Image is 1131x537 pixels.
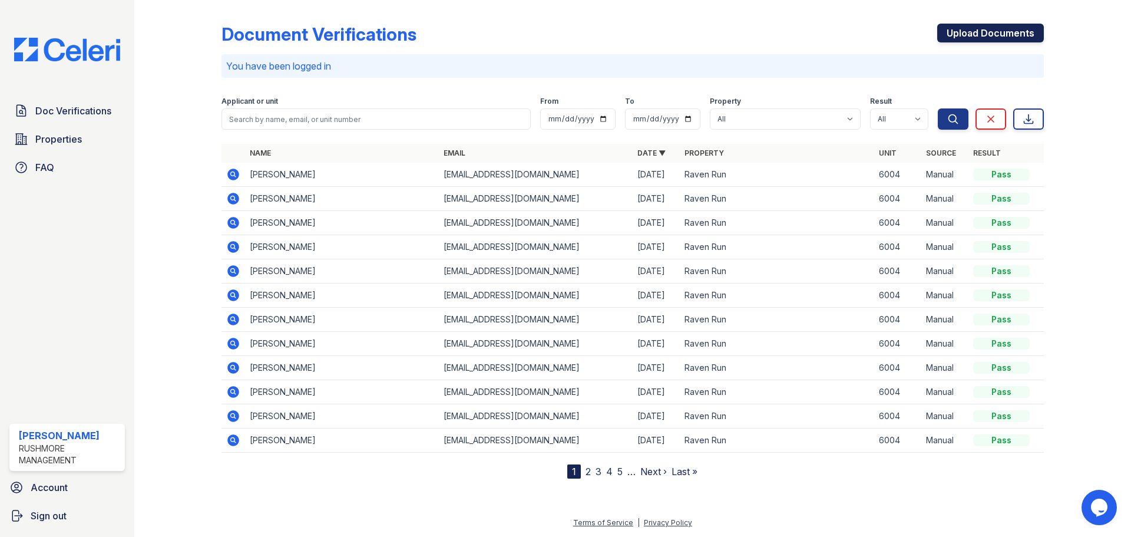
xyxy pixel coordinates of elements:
td: Manual [921,259,968,284]
td: [DATE] [633,211,680,235]
td: [DATE] [633,356,680,380]
div: [PERSON_NAME] [19,429,120,443]
td: Manual [921,235,968,259]
td: 6004 [874,332,921,356]
p: You have been logged in [226,59,1039,73]
td: Manual [921,308,968,332]
span: Sign out [31,509,67,523]
span: FAQ [35,160,54,174]
td: 6004 [874,429,921,453]
td: Manual [921,356,968,380]
td: Manual [921,163,968,187]
a: Name [250,149,271,157]
img: CE_Logo_Blue-a8612792a0a2168367f1c8372b55b34899dd931a85d93a1a3d3e32e68fde9ad4.png [5,38,130,61]
span: Account [31,480,68,495]
td: 6004 [874,308,921,332]
td: [EMAIL_ADDRESS][DOMAIN_NAME] [439,429,633,453]
td: Raven Run [680,235,874,259]
td: [PERSON_NAME] [245,380,439,404]
td: Raven Run [680,308,874,332]
td: [DATE] [633,235,680,259]
td: [DATE] [633,380,680,404]
a: Terms of Service [573,518,633,527]
a: Upload Documents [937,24,1044,42]
div: Pass [973,289,1030,301]
td: 6004 [874,235,921,259]
div: Pass [973,338,1030,350]
td: Raven Run [680,284,874,308]
td: Raven Run [680,259,874,284]
td: [EMAIL_ADDRESS][DOMAIN_NAME] [439,308,633,332]
td: 6004 [874,284,921,308]
div: Pass [973,265,1030,277]
td: Raven Run [680,356,874,380]
div: Pass [973,386,1030,398]
td: Manual [921,429,968,453]
div: Pass [973,217,1030,229]
a: Next › [640,466,667,477]
div: Pass [973,314,1030,325]
a: FAQ [9,156,125,179]
td: [DATE] [633,259,680,284]
td: [DATE] [633,187,680,211]
span: … [627,464,636,479]
a: Unit [879,149,897,157]
a: Result [973,149,1001,157]
td: [EMAIL_ADDRESS][DOMAIN_NAME] [439,404,633,429]
td: Raven Run [680,404,874,429]
td: [EMAIL_ADDRESS][DOMAIN_NAME] [439,356,633,380]
label: Result [870,97,892,106]
td: [PERSON_NAME] [245,235,439,259]
td: [EMAIL_ADDRESS][DOMAIN_NAME] [439,187,633,211]
span: Properties [35,132,82,146]
div: Pass [973,241,1030,253]
div: Pass [973,434,1030,446]
a: Last » [672,466,697,477]
a: Privacy Policy [644,518,692,527]
td: Raven Run [680,187,874,211]
td: [PERSON_NAME] [245,429,439,453]
div: Pass [973,362,1030,374]
td: Manual [921,284,968,308]
a: Date ▼ [637,149,666,157]
div: Pass [973,169,1030,180]
td: 6004 [874,163,921,187]
td: 6004 [874,356,921,380]
td: [DATE] [633,429,680,453]
label: From [540,97,558,106]
td: [DATE] [633,404,680,429]
td: [EMAIL_ADDRESS][DOMAIN_NAME] [439,259,633,284]
td: [EMAIL_ADDRESS][DOMAIN_NAME] [439,284,633,308]
td: Raven Run [680,211,874,235]
td: [DATE] [633,163,680,187]
span: Doc Verifications [35,104,111,118]
div: | [637,518,640,527]
td: [PERSON_NAME] [245,284,439,308]
a: Email [444,149,465,157]
label: Property [710,97,741,106]
div: Pass [973,410,1030,422]
td: [PERSON_NAME] [245,163,439,187]
a: 2 [586,466,591,477]
td: 6004 [874,380,921,404]
td: [PERSON_NAME] [245,187,439,211]
td: Raven Run [680,332,874,356]
a: Doc Verifications [9,99,125,123]
td: [PERSON_NAME] [245,404,439,429]
a: 3 [596,466,601,477]
td: Raven Run [680,163,874,187]
td: Manual [921,404,968,429]
a: Sign out [5,504,130,528]
a: 5 [617,466,623,477]
div: Pass [973,193,1030,205]
td: [PERSON_NAME] [245,356,439,380]
td: Manual [921,211,968,235]
td: Raven Run [680,380,874,404]
td: Manual [921,187,968,211]
td: [EMAIL_ADDRESS][DOMAIN_NAME] [439,163,633,187]
div: Rushmore Management [19,443,120,466]
td: [DATE] [633,284,680,308]
td: [DATE] [633,308,680,332]
td: [PERSON_NAME] [245,308,439,332]
td: 6004 [874,211,921,235]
